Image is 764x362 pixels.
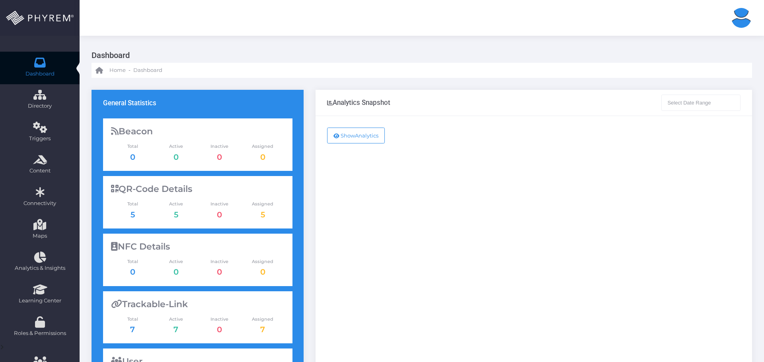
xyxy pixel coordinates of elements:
span: Directory [5,102,74,110]
span: Active [154,143,198,150]
a: 0 [173,152,179,162]
span: Roles & Permissions [5,329,74,337]
span: Dashboard [133,66,162,74]
span: Content [5,167,74,175]
a: 0 [217,152,222,162]
a: 0 [130,152,135,162]
span: Active [154,201,198,207]
span: Active [154,258,198,265]
a: 0 [260,267,265,277]
span: Learning Center [5,297,74,305]
a: 0 [130,267,135,277]
a: Dashboard [133,63,162,78]
a: 0 [217,267,222,277]
span: Inactive [198,316,241,323]
span: Assigned [241,316,285,323]
span: Connectivity [5,199,74,207]
a: Home [95,63,126,78]
li: - [127,66,132,74]
span: Home [109,66,126,74]
span: Assigned [241,201,285,207]
div: Beacon [111,126,285,137]
span: Analytics & Insights [5,264,74,272]
a: 7 [130,325,135,334]
span: Inactive [198,201,241,207]
div: NFC Details [111,242,285,252]
span: Show [341,132,355,139]
div: QR-Code Details [111,184,285,194]
a: 0 [173,267,179,277]
span: Total [111,143,154,150]
span: Total [111,201,154,207]
a: 0 [260,152,265,162]
button: ShowAnalytics [327,128,385,143]
span: Triggers [5,135,74,143]
span: Inactive [198,258,241,265]
input: Select Date Range [661,95,741,110]
span: Dashboard [25,70,55,78]
a: 7 [260,325,265,334]
a: 0 [217,325,222,334]
div: Analytics Snapshot [327,99,390,106]
div: Trackable-Link [111,299,285,310]
a: 5 [131,210,135,219]
span: Active [154,316,198,323]
a: 5 [261,210,265,219]
h3: Dashboard [92,48,746,63]
span: Assigned [241,143,285,150]
h3: General Statistics [103,99,156,107]
a: 7 [173,325,178,334]
a: 5 [174,210,178,219]
span: Total [111,316,154,323]
span: Maps [33,232,47,240]
span: Assigned [241,258,285,265]
a: 0 [217,210,222,219]
span: Inactive [198,143,241,150]
span: Total [111,258,154,265]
